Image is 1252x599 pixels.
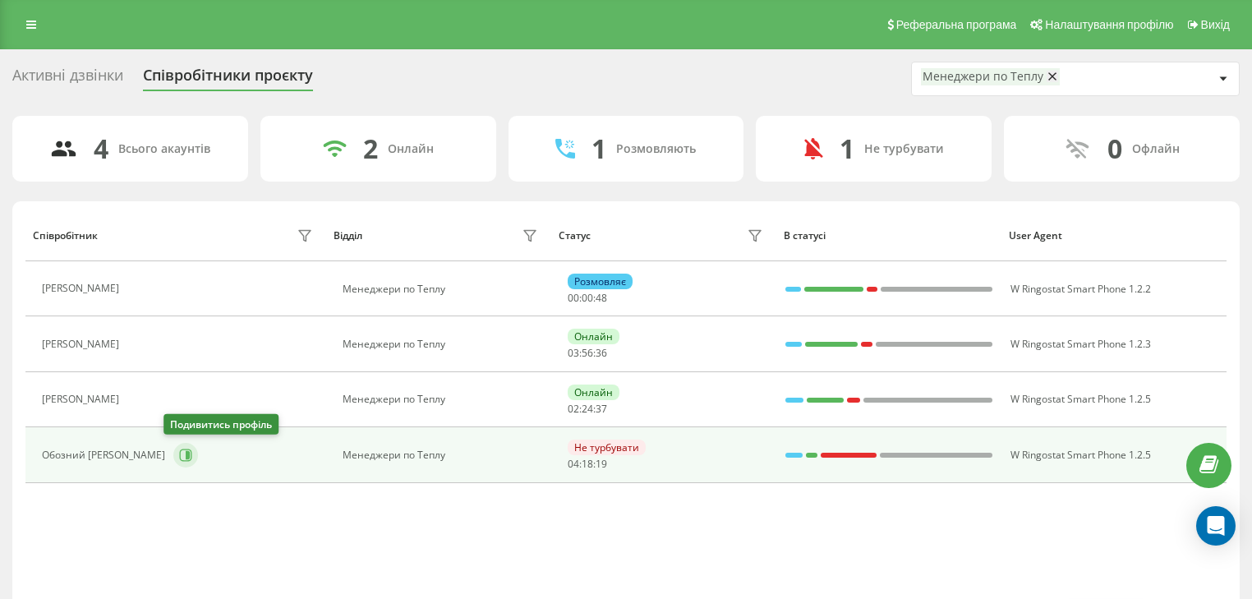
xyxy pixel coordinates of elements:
[334,230,362,242] div: Відділ
[568,385,619,400] div: Онлайн
[388,142,434,156] div: Онлайн
[343,283,542,295] div: Менеджери по Теплу
[42,449,169,461] div: Обозний [PERSON_NAME]
[568,458,607,470] div: : :
[1196,506,1236,546] div: Open Intercom Messenger
[42,339,123,350] div: [PERSON_NAME]
[143,67,313,92] div: Співробітники проєкту
[864,142,944,156] div: Не турбувати
[568,348,607,359] div: : :
[1010,448,1151,462] span: W Ringostat Smart Phone 1.2.5
[568,291,579,305] span: 00
[840,133,854,164] div: 1
[33,230,98,242] div: Співробітник
[591,133,606,164] div: 1
[596,291,607,305] span: 48
[582,291,593,305] span: 00
[784,230,993,242] div: В статусі
[42,283,123,294] div: [PERSON_NAME]
[1132,142,1180,156] div: Офлайн
[582,346,593,360] span: 56
[896,18,1017,31] span: Реферальна програма
[568,440,646,455] div: Не турбувати
[596,346,607,360] span: 36
[582,402,593,416] span: 24
[1107,133,1122,164] div: 0
[568,346,579,360] span: 03
[1010,392,1151,406] span: W Ringostat Smart Phone 1.2.5
[568,402,579,416] span: 02
[568,274,633,289] div: Розмовляє
[616,142,696,156] div: Розмовляють
[596,402,607,416] span: 37
[343,339,542,350] div: Менеджери по Теплу
[12,67,123,92] div: Активні дзвінки
[568,293,607,304] div: : :
[596,457,607,471] span: 19
[1010,337,1151,351] span: W Ringostat Smart Phone 1.2.3
[923,70,1043,84] div: Менеджери по Теплу
[94,133,108,164] div: 4
[42,394,123,405] div: [PERSON_NAME]
[568,457,579,471] span: 04
[343,449,542,461] div: Менеджери по Теплу
[163,414,278,435] div: Подивитись профіль
[559,230,591,242] div: Статус
[363,133,378,164] div: 2
[582,457,593,471] span: 18
[568,403,607,415] div: : :
[343,394,542,405] div: Менеджери по Теплу
[1201,18,1230,31] span: Вихід
[1010,282,1151,296] span: W Ringostat Smart Phone 1.2.2
[1009,230,1218,242] div: User Agent
[118,142,210,156] div: Всього акаунтів
[1045,18,1173,31] span: Налаштування профілю
[568,329,619,344] div: Онлайн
